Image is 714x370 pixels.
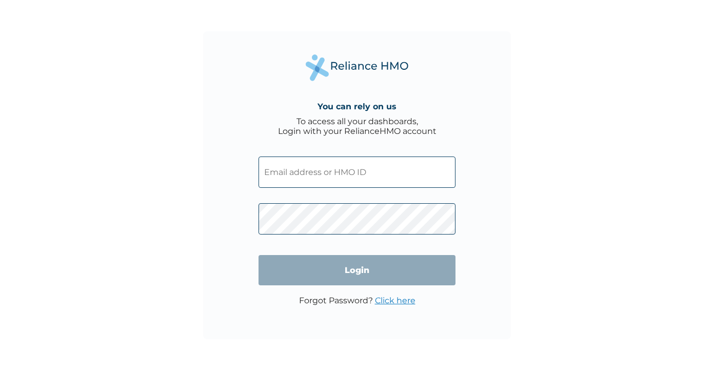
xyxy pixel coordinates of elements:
img: Reliance Health's Logo [306,54,408,81]
input: Login [259,255,455,285]
input: Email address or HMO ID [259,157,455,188]
div: To access all your dashboards, Login with your RelianceHMO account [278,116,437,136]
a: Click here [375,296,415,305]
h4: You can rely on us [318,102,396,111]
p: Forgot Password? [299,296,415,305]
